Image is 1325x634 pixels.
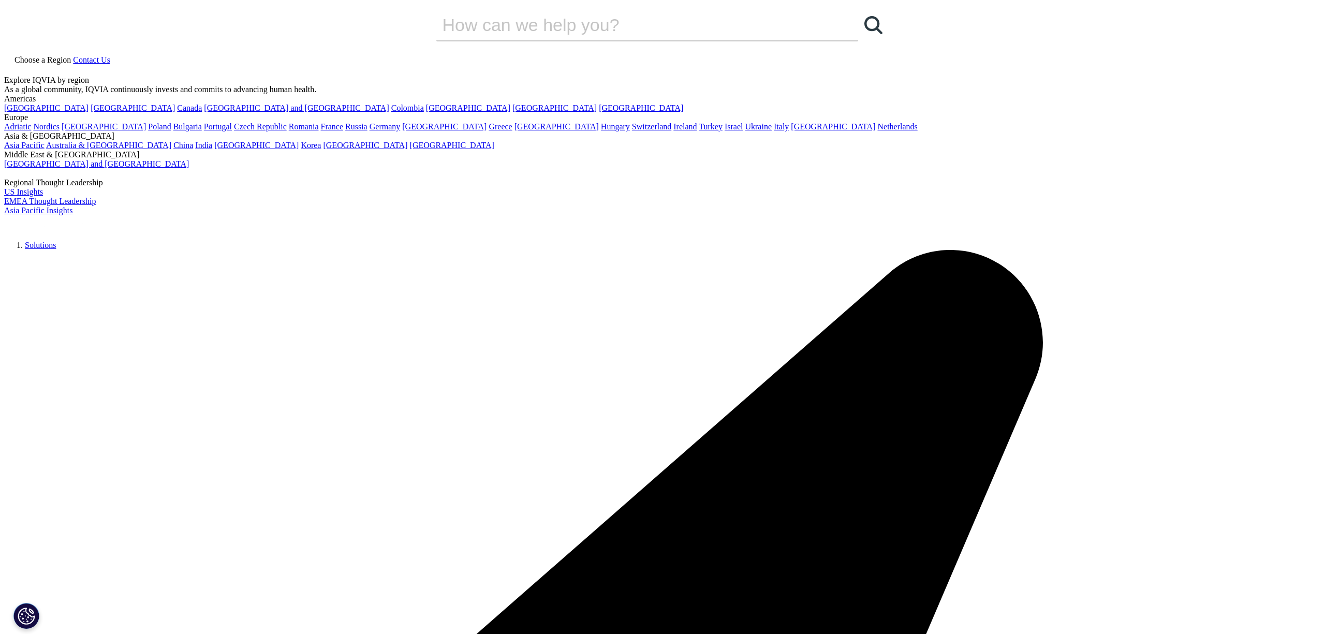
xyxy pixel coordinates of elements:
a: Israel [725,122,743,131]
a: Netherlands [877,122,917,131]
a: [GEOGRAPHIC_DATA] [323,141,407,150]
div: Middle East & [GEOGRAPHIC_DATA] [4,150,1321,159]
div: Regional Thought Leadership [4,178,1321,187]
svg: Search [864,16,882,34]
a: Bulgaria [173,122,202,131]
a: Czech Republic [234,122,287,131]
a: Ireland [673,122,697,131]
a: [GEOGRAPHIC_DATA] and [GEOGRAPHIC_DATA] [204,104,389,112]
a: Korea [301,141,321,150]
a: Poland [148,122,171,131]
a: [GEOGRAPHIC_DATA] [214,141,299,150]
a: Italy [774,122,789,131]
a: Nordics [33,122,60,131]
a: Germany [370,122,401,131]
a: Asia Pacific Insights [4,206,72,215]
a: Adriatic [4,122,31,131]
a: Australia & [GEOGRAPHIC_DATA] [46,141,171,150]
a: Portugal [204,122,232,131]
a: [GEOGRAPHIC_DATA] [402,122,487,131]
a: Hungary [601,122,630,131]
button: Configuració de les galetes [13,603,39,629]
a: [GEOGRAPHIC_DATA] [410,141,494,150]
a: Asia Pacific [4,141,45,150]
a: Romania [289,122,319,131]
a: India [195,141,212,150]
a: Switzerland [632,122,671,131]
a: [GEOGRAPHIC_DATA] [426,104,510,112]
a: China [173,141,193,150]
input: Buscar [436,9,829,40]
a: Colombia [391,104,424,112]
a: US Insights [4,187,43,196]
a: Greece [489,122,512,131]
div: Americas [4,94,1321,104]
a: [GEOGRAPHIC_DATA] [512,104,597,112]
div: As a global community, IQVIA continuously invests and commits to advancing human health. [4,85,1321,94]
a: [GEOGRAPHIC_DATA] [4,104,89,112]
div: Europe [4,113,1321,122]
a: [GEOGRAPHIC_DATA] [62,122,146,131]
a: Contact Us [73,55,110,64]
a: Turkey [699,122,723,131]
a: Solutions [25,241,56,249]
a: Canada [177,104,202,112]
div: Asia & [GEOGRAPHIC_DATA] [4,131,1321,141]
a: [GEOGRAPHIC_DATA] [791,122,875,131]
a: [GEOGRAPHIC_DATA] [599,104,683,112]
a: Buscar [858,9,889,40]
a: France [321,122,344,131]
a: EMEA Thought Leadership [4,197,96,205]
a: Ukraine [745,122,772,131]
a: [GEOGRAPHIC_DATA] [514,122,599,131]
a: Russia [345,122,367,131]
div: Explore IQVIA by region [4,76,1321,85]
a: [GEOGRAPHIC_DATA] [91,104,175,112]
span: Choose a Region [14,55,71,64]
a: [GEOGRAPHIC_DATA] and [GEOGRAPHIC_DATA] [4,159,189,168]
